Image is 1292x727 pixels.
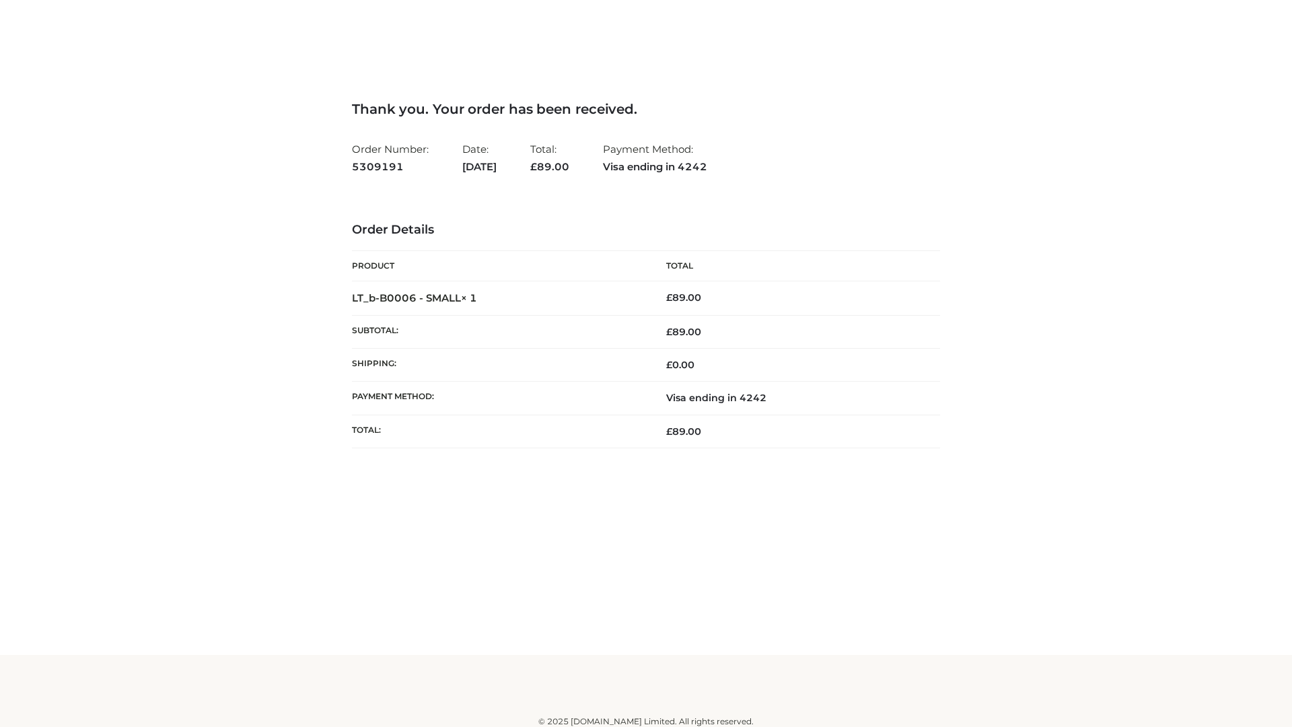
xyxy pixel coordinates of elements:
span: 89.00 [666,425,701,438]
span: £ [666,326,672,338]
span: £ [530,160,537,173]
th: Product [352,251,646,281]
td: Visa ending in 4242 [646,382,940,415]
h3: Order Details [352,223,940,238]
th: Subtotal: [352,315,646,348]
li: Payment Method: [603,137,707,178]
th: Payment method: [352,382,646,415]
strong: Visa ending in 4242 [603,158,707,176]
bdi: 0.00 [666,359,694,371]
th: Shipping: [352,349,646,382]
span: £ [666,425,672,438]
li: Order Number: [352,137,429,178]
bdi: 89.00 [666,291,701,304]
th: Total: [352,415,646,448]
li: Date: [462,137,497,178]
strong: LT_b-B0006 - SMALL [352,291,477,304]
h3: Thank you. Your order has been received. [352,101,940,117]
span: £ [666,359,672,371]
th: Total [646,251,940,281]
strong: [DATE] [462,158,497,176]
strong: 5309191 [352,158,429,176]
strong: × 1 [461,291,477,304]
li: Total: [530,137,569,178]
span: 89.00 [530,160,569,173]
span: 89.00 [666,326,701,338]
span: £ [666,291,672,304]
